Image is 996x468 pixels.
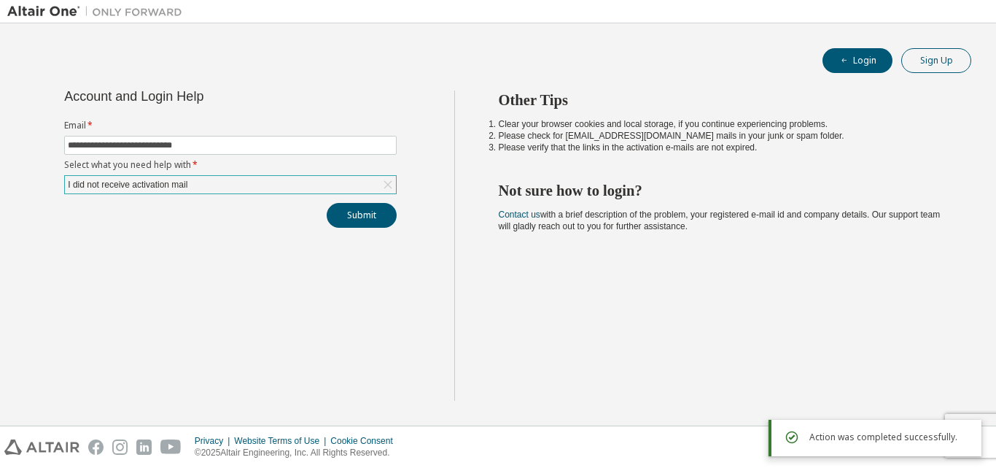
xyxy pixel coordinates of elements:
[234,435,330,447] div: Website Terms of Use
[499,118,946,130] li: Clear your browser cookies and local storage, if you continue experiencing problems.
[901,48,971,73] button: Sign Up
[64,120,397,131] label: Email
[809,431,957,443] span: Action was completed successfully.
[66,177,190,193] div: I did not receive activation mail
[499,210,941,231] span: with a brief description of the problem, your registered e-mail id and company details. Our suppo...
[4,440,79,455] img: altair_logo.svg
[822,48,892,73] button: Login
[64,159,397,171] label: Select what you need help with
[499,130,946,142] li: Please check for [EMAIL_ADDRESS][DOMAIN_NAME] mails in your junk or spam folder.
[330,435,401,447] div: Cookie Consent
[499,91,946,110] h2: Other Tips
[136,440,152,455] img: linkedin.svg
[112,440,128,455] img: instagram.svg
[327,203,397,228] button: Submit
[499,210,540,220] a: Contact us
[88,440,104,455] img: facebook.svg
[195,447,402,459] p: © 2025 Altair Engineering, Inc. All Rights Reserved.
[499,142,946,153] li: Please verify that the links in the activation e-mails are not expired.
[195,435,234,447] div: Privacy
[65,176,396,193] div: I did not receive activation mail
[160,440,182,455] img: youtube.svg
[64,91,330,102] div: Account and Login Help
[499,181,946,200] h2: Not sure how to login?
[7,4,190,19] img: Altair One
